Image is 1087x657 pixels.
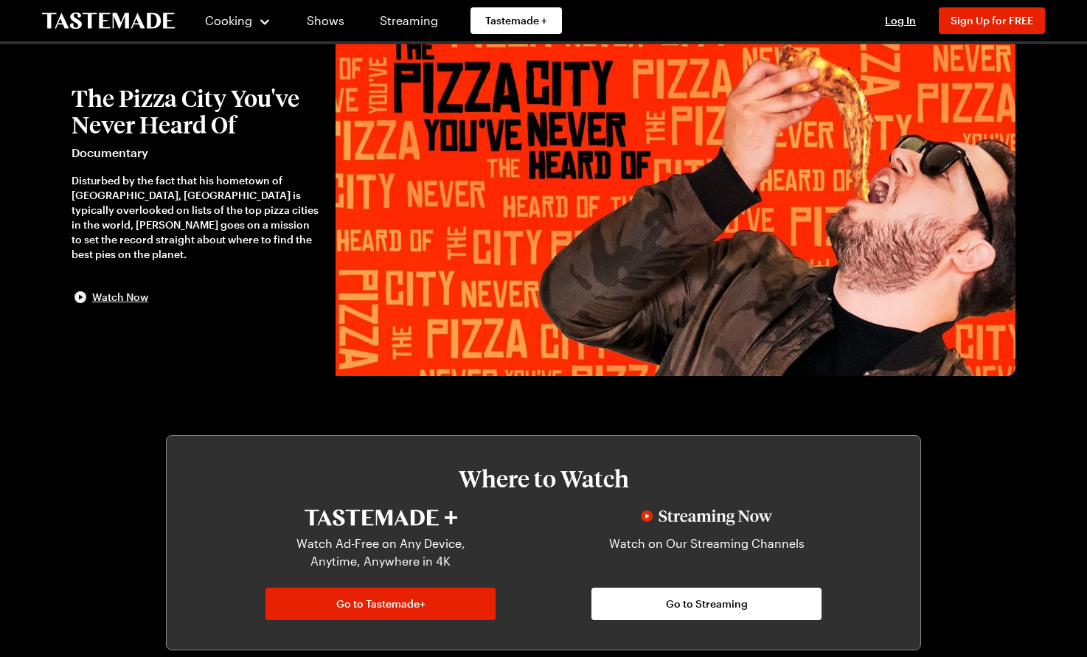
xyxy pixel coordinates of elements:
[485,13,547,28] span: Tastemade +
[666,597,748,611] span: Go to Streaming
[641,510,772,526] img: Streaming
[871,13,930,28] button: Log In
[470,7,562,34] a: Tastemade +
[205,13,252,27] span: Cooking
[42,13,175,29] a: To Tastemade Home Page
[72,144,321,161] span: Documentary
[204,3,271,38] button: Cooking
[336,597,426,611] span: Go to Tastemade+
[265,588,496,620] a: Go to Tastemade+
[92,290,148,305] span: Watch Now
[72,85,321,306] button: The Pizza City You've Never Heard OfDocumentaryDisturbed by the fact that his hometown of [GEOGRA...
[591,588,822,620] a: Go to Streaming
[274,535,487,570] p: Watch Ad-Free on Any Device, Anytime, Anywhere in 4K
[951,14,1033,27] span: Sign Up for FREE
[885,14,916,27] span: Log In
[72,173,321,262] div: Disturbed by the fact that his hometown of [GEOGRAPHIC_DATA], [GEOGRAPHIC_DATA] is typically over...
[72,85,321,138] h2: The Pizza City You've Never Heard Of
[211,465,876,492] h3: Where to Watch
[305,510,457,526] img: Tastemade+
[336,15,1015,376] img: The Pizza City You've Never Heard Of
[600,535,813,570] p: Watch on Our Streaming Channels
[939,7,1045,34] button: Sign Up for FREE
